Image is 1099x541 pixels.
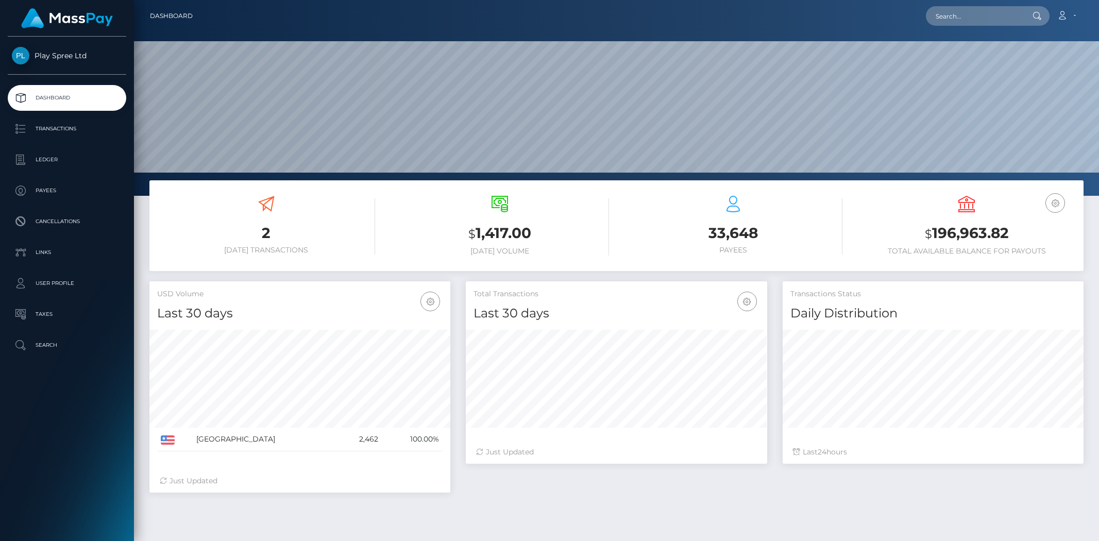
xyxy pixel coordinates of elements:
a: Search [8,332,126,358]
h3: 1,417.00 [391,223,608,244]
img: US.png [161,435,175,445]
p: Taxes [12,307,122,322]
td: [GEOGRAPHIC_DATA] [193,428,337,451]
a: User Profile [8,270,126,296]
h6: Total Available Balance for Payouts [858,247,1076,256]
span: Play Spree Ltd [8,51,126,60]
h4: Daily Distribution [790,305,1076,323]
h4: Last 30 days [474,305,759,323]
h4: Last 30 days [157,305,443,323]
h3: 2 [157,223,375,243]
h6: [DATE] Transactions [157,246,375,255]
h5: Transactions Status [790,289,1076,299]
div: Just Updated [160,476,440,486]
img: Play Spree Ltd [12,47,29,64]
p: User Profile [12,276,122,291]
h6: [DATE] Volume [391,247,608,256]
a: Dashboard [8,85,126,111]
img: MassPay Logo [21,8,113,28]
p: Cancellations [12,214,122,229]
a: Links [8,240,126,265]
p: Dashboard [12,90,122,106]
a: Payees [8,178,126,204]
span: 24 [818,447,826,457]
a: Dashboard [150,5,193,27]
h6: Payees [624,246,842,255]
p: Search [12,337,122,353]
a: Ledger [8,147,126,173]
td: 2,462 [337,428,382,451]
td: 100.00% [382,428,443,451]
a: Taxes [8,301,126,327]
div: Last hours [793,447,1073,458]
a: Cancellations [8,209,126,234]
h3: 33,648 [624,223,842,243]
p: Transactions [12,121,122,137]
p: Links [12,245,122,260]
input: Search... [926,6,1023,26]
small: $ [468,227,476,241]
h3: 196,963.82 [858,223,1076,244]
p: Payees [12,183,122,198]
h5: USD Volume [157,289,443,299]
h5: Total Transactions [474,289,759,299]
div: Just Updated [476,447,756,458]
small: $ [925,227,932,241]
p: Ledger [12,152,122,167]
a: Transactions [8,116,126,142]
